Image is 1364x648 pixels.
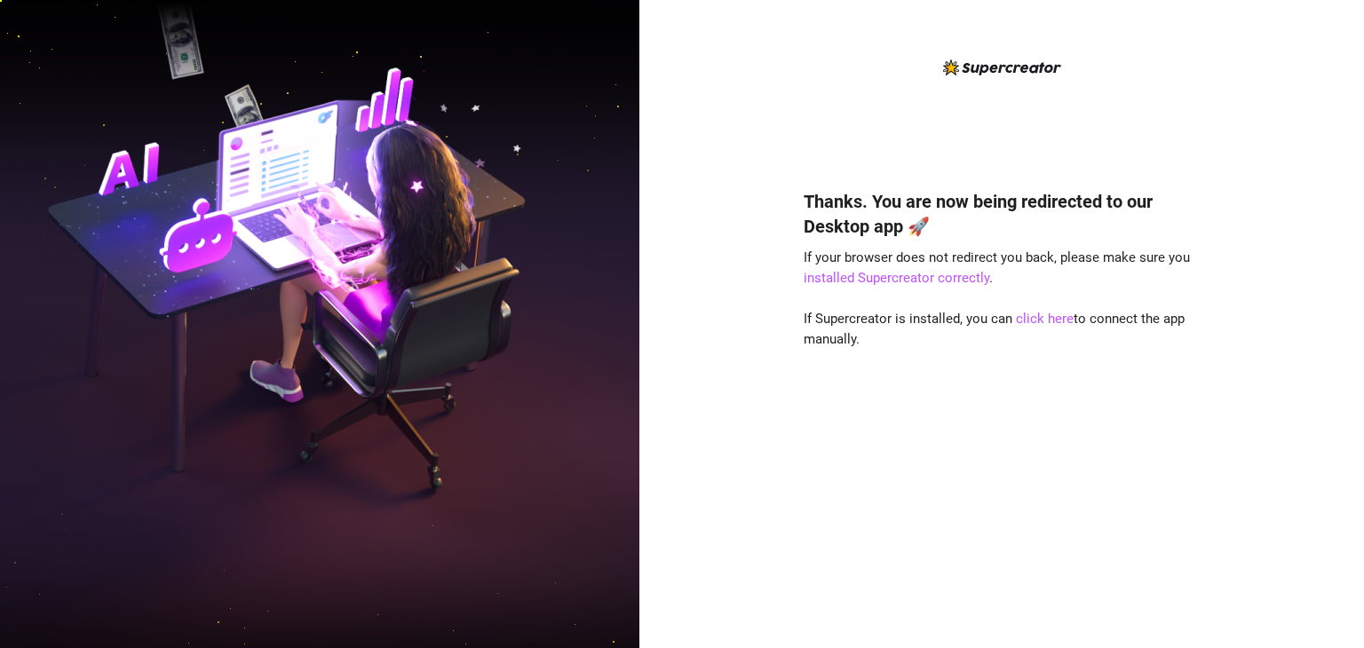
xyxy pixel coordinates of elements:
[804,249,1190,287] span: If your browser does not redirect you back, please make sure you .
[804,270,989,286] a: installed Supercreator correctly
[1016,311,1074,327] a: click here
[943,59,1061,75] img: logo-BBDzfeDw.svg
[804,189,1200,239] h4: Thanks. You are now being redirected to our Desktop app 🚀
[804,311,1185,348] span: If Supercreator is installed, you can to connect the app manually.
